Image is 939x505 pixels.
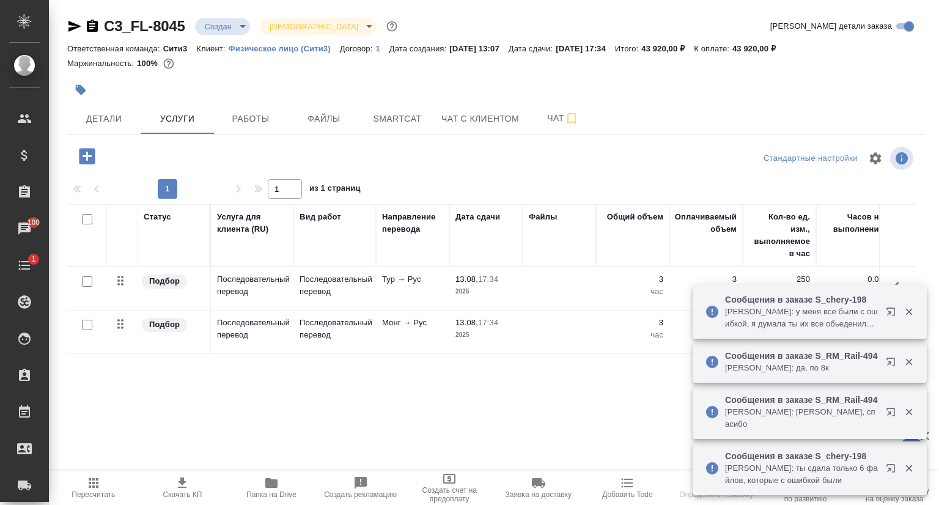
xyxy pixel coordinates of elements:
button: Создать рекламацию [316,471,405,505]
button: Скопировать ссылку для ЯМессенджера [67,19,82,34]
span: 100 [20,216,48,229]
div: Услуга для клиента (RU) [217,211,287,235]
p: К оплате: [694,44,732,53]
a: C3_FL-8045 [104,18,185,34]
p: Подбор [149,275,180,287]
p: Последовательный перевод [217,317,287,341]
p: 1 [375,44,389,53]
div: Файлы [529,211,557,223]
p: Монг → Рус [382,317,443,329]
p: 17:34 [478,275,498,284]
span: Настроить таблицу [861,144,890,173]
button: Добавить услугу [70,144,104,169]
p: [DATE] 13:07 [449,44,509,53]
a: 1 [3,250,46,281]
p: 100% [137,59,161,68]
a: 100 [3,213,46,244]
span: Скачать КП [163,490,202,499]
p: [PERSON_NAME]: [PERSON_NAME], спасибо [725,406,878,430]
p: 17:34 [478,318,498,327]
div: Общий объем [607,211,663,223]
p: Подбор [149,319,180,331]
p: 43 920,00 ₽ [641,44,694,53]
button: Создать счет на предоплату [405,471,494,505]
span: Пересчитать [72,490,115,499]
div: Создан [195,18,250,35]
span: Файлы [295,111,353,127]
button: [DEMOGRAPHIC_DATA] [266,21,362,32]
span: Создать счет на предоплату [412,486,487,503]
span: Посмотреть информацию [890,147,916,170]
button: Скопировать ссылку [85,19,100,34]
button: Определить тематику [672,471,761,505]
button: Заявка на доставку [494,471,583,505]
p: [PERSON_NAME]: да, по 8к [725,362,878,374]
p: Сообщения в заказе S_chery-198 [725,293,878,306]
button: Пересчитать [49,471,138,505]
p: 43 920,00 ₽ [732,44,785,53]
p: Маржинальность: [67,59,137,68]
span: Заявка на доставку [506,490,572,499]
button: 0.00 RUB; [161,56,177,72]
span: Чат [534,111,592,126]
div: Направление перевода [382,211,443,235]
button: Добавить тэг [67,76,94,103]
p: Сообщения в заказе S_RM_Rail-494 [725,394,878,406]
p: 2025 [455,329,517,341]
p: Сообщения в заказе S_chery-198 [725,450,878,462]
span: Папка на Drive [246,490,296,499]
div: Дата сдачи [455,211,500,223]
p: 3 [602,273,663,286]
div: Статус [144,211,171,223]
p: 3 [676,273,737,286]
p: Ответственная команда: [67,44,163,53]
span: 1 [24,253,43,265]
p: Последовательный перевод [217,273,287,298]
span: Smartcat [368,111,427,127]
p: Клиент: [196,44,228,53]
p: Тур → Рус [382,273,443,286]
span: Услуги [148,111,207,127]
p: 250 [749,273,810,286]
button: Открыть в новой вкладке [878,350,908,379]
button: Закрыть [896,463,921,474]
span: [PERSON_NAME] детали заказа [770,20,892,32]
button: Показать кнопки [885,273,914,303]
button: Закрыть [896,407,921,418]
span: Чат с клиентом [441,111,519,127]
span: Детали [75,111,133,127]
div: Создан [260,18,377,35]
span: Определить тематику [679,490,753,499]
p: Последовательный перевод [300,317,370,341]
button: Открыть в новой вкладке [878,456,908,485]
p: [PERSON_NAME]: у меня все были с ошибкой, я думала ты их все обьеденила в 6 файлов ворда [725,306,878,330]
p: час [602,329,663,341]
button: Добавить Todo [583,471,672,505]
p: 13.08, [455,318,478,327]
button: Папка на Drive [227,471,316,505]
div: Вид работ [300,211,341,223]
span: Добавить Todo [602,490,652,499]
button: Скачать КП [138,471,227,505]
p: час [602,286,663,298]
p: Итого: [615,44,641,53]
div: Оплачиваемый объем [675,211,737,235]
div: Кол-во ед. изм., выполняемое в час [749,211,810,260]
span: из 1 страниц [309,181,361,199]
p: [PERSON_NAME]: ты сдала только 6 файлов, которые с ошибкой были [725,462,878,487]
div: split button [760,149,861,168]
p: Договор: [340,44,376,53]
p: 13.08, [455,275,478,284]
button: Открыть в новой вкладке [878,400,908,429]
p: Сообщения в заказе S_RM_Rail-494 [725,350,878,362]
button: Создан [201,21,235,32]
p: Последовательный перевод [300,273,370,298]
td: 0.01 [816,267,889,310]
button: Закрыть [896,306,921,317]
p: Дата сдачи: [509,44,556,53]
svg: Подписаться [564,111,579,126]
p: Физическое лицо (Сити3) [229,44,340,53]
p: Дата создания: [389,44,449,53]
p: 3 [602,317,663,329]
button: Открыть в новой вкладке [878,300,908,329]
